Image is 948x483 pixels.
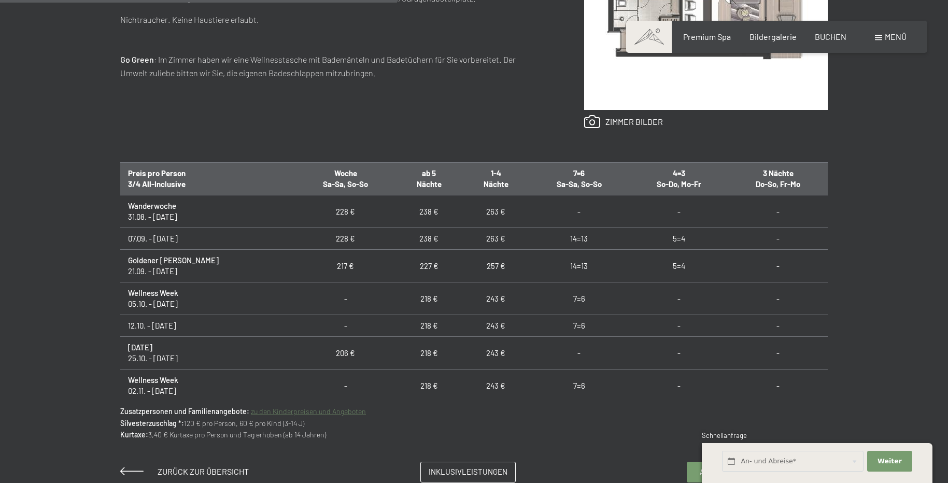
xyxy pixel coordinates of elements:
[120,53,543,79] p: : Im Zimmer haben wir eine Wellnesstasche mit Bademänteln und Badetüchern für Sie vorbereitet. De...
[529,370,629,402] td: 7=6
[120,163,295,195] th: Preis pro Person 3/4 All-Inclusive
[462,315,529,337] td: 243 €
[120,282,295,315] td: 05.10. - [DATE]
[295,370,395,402] td: -
[729,282,828,315] td: -
[395,250,462,282] td: 227 €
[729,250,828,282] td: -
[128,375,178,385] strong: Wellness Week
[878,457,902,466] span: Weiter
[529,337,629,370] td: -
[529,282,629,315] td: 7=6
[529,228,629,250] td: 14=13
[120,315,295,337] td: 12.10. - [DATE]
[251,407,366,416] a: zu den Kinderpreisen und Angeboten
[629,337,728,370] td: -
[729,163,828,195] th: 3 Nächte Do-So, Fr-Mo
[120,13,543,26] p: Nichtraucher. Keine Haustiere erlaubt.
[295,195,395,228] td: 228 €
[629,228,728,250] td: 5=4
[395,195,462,228] td: 238 €
[295,282,395,315] td: -
[687,462,751,482] a: Anfragen
[729,195,828,228] td: -
[729,315,828,337] td: -
[295,315,395,337] td: -
[815,32,846,41] a: BUCHEN
[295,337,395,370] td: 206 €
[729,337,828,370] td: -
[683,32,731,41] a: Premium Spa
[529,250,629,282] td: 14=13
[462,370,529,402] td: 243 €
[128,343,152,352] strong: [DATE]
[158,466,249,476] span: Zurück zur Übersicht
[729,228,828,250] td: -
[629,315,728,337] td: -
[120,195,295,228] td: 31.08. - [DATE]
[885,32,907,41] span: Menü
[120,370,295,402] td: 02.11. - [DATE]
[120,430,148,439] strong: Kurtaxe:
[120,250,295,282] td: 21.09. - [DATE]
[128,288,178,297] strong: Wellness Week
[700,466,739,477] span: Anfragen
[462,337,529,370] td: 243 €
[295,228,395,250] td: 228 €
[395,163,462,195] th: ab 5 Nächte
[128,255,219,265] strong: Goldener [PERSON_NAME]
[429,466,507,477] span: Inklusivleistungen
[395,337,462,370] td: 218 €
[702,431,747,439] span: Schnellanfrage
[120,466,249,476] a: Zurück zur Übersicht
[395,282,462,315] td: 218 €
[295,163,395,195] th: Woche Sa-Sa, So-So
[421,462,515,482] a: Inklusivleistungen
[120,419,184,428] strong: Silvesterzuschlag *:
[120,337,295,370] td: 25.10. - [DATE]
[395,315,462,337] td: 218 €
[120,406,828,441] p: 120 € pro Person, 60 € pro Kind (3-14 J) 3,40 € Kurtaxe pro Person und Tag erhoben (ab 14 Jahren)
[120,228,295,250] td: 07.09. - [DATE]
[462,163,529,195] th: 1-4 Nächte
[529,315,629,337] td: 7=6
[629,163,728,195] th: 4=3 So-Do, Mo-Fr
[749,32,797,41] a: Bildergalerie
[462,250,529,282] td: 257 €
[128,201,176,210] strong: Wanderwoche
[629,195,728,228] td: -
[867,451,912,472] button: Weiter
[120,407,249,416] strong: Zusatzpersonen und Familienangebote:
[629,370,728,402] td: -
[395,370,462,402] td: 218 €
[729,370,828,402] td: -
[529,163,629,195] th: 7=6 Sa-Sa, So-So
[462,195,529,228] td: 263 €
[462,228,529,250] td: 263 €
[629,250,728,282] td: 5=4
[462,282,529,315] td: 243 €
[295,250,395,282] td: 217 €
[629,282,728,315] td: -
[529,195,629,228] td: -
[120,54,154,64] strong: Go Green
[395,228,462,250] td: 238 €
